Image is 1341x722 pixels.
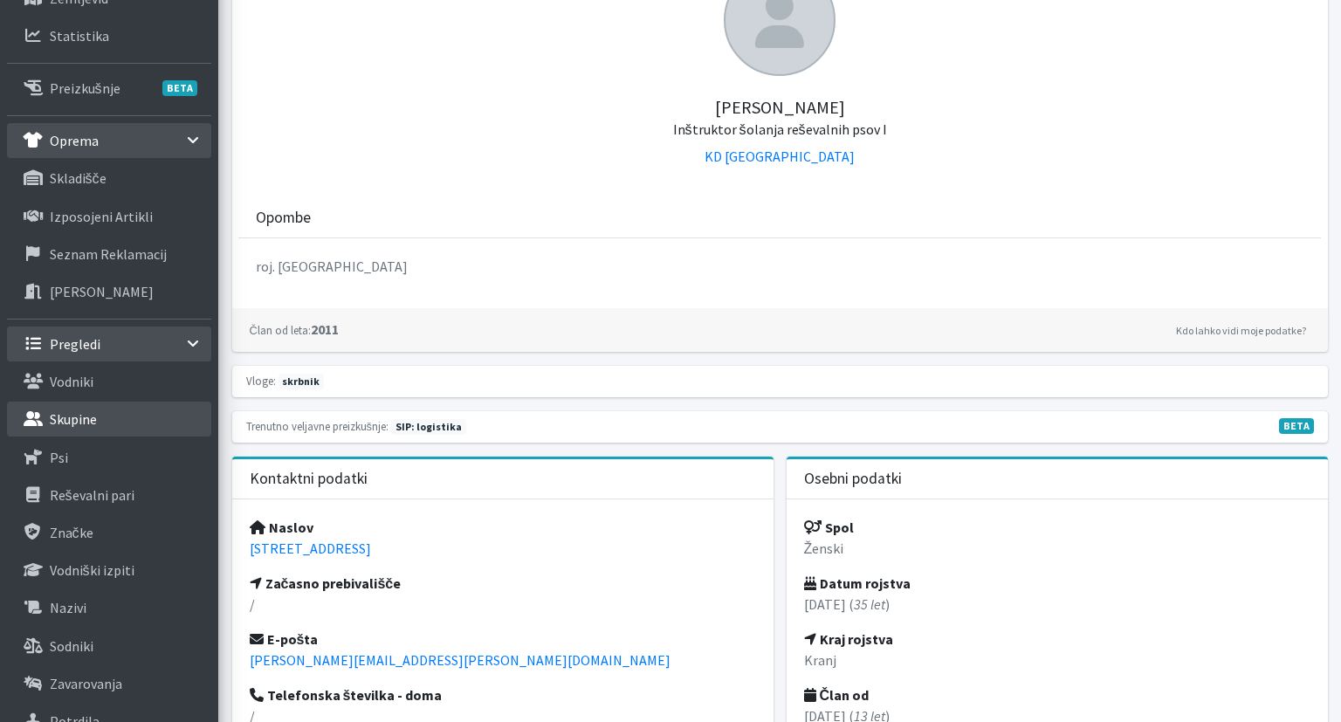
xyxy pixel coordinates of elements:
[7,440,211,475] a: Psi
[250,540,371,557] a: [STREET_ADDRESS]
[50,283,154,300] p: [PERSON_NAME]
[804,650,1310,670] p: Kranj
[7,71,211,106] a: PreizkušnjeBETA
[50,373,93,390] p: Vodniki
[804,470,902,488] h3: Osebni podatki
[50,169,107,187] p: skladišče
[256,209,311,227] h3: Opombe
[7,161,211,196] a: skladišče
[250,594,756,615] p: /
[246,374,276,388] small: Vloge:
[804,630,893,648] strong: Kraj rojstva
[7,18,211,53] a: Statistika
[250,574,402,592] strong: Začasno prebivališče
[50,449,68,466] p: Psi
[246,419,389,433] small: Trenutno veljavne preizkušnje:
[250,686,443,704] strong: Telefonska številka - doma
[50,410,97,428] p: Skupine
[50,675,122,692] p: Zavarovanja
[50,637,93,655] p: Sodniki
[391,419,466,435] span: Naslednja preizkušnja: pomlad 2026
[1172,320,1310,341] a: Kdo lahko vidi moje podatke?
[804,574,911,592] strong: Datum rojstva
[50,599,86,616] p: Nazivi
[250,76,1310,139] h5: [PERSON_NAME]
[50,79,120,97] p: Preizkušnje
[250,320,339,338] strong: 2011
[7,364,211,399] a: Vodniki
[1279,418,1314,434] span: V fazi razvoja
[7,274,211,309] a: [PERSON_NAME]
[7,402,211,437] a: Skupine
[7,199,211,234] a: Izposojeni artikli
[256,256,1303,277] p: roj. [GEOGRAPHIC_DATA]
[7,515,211,550] a: Značke
[804,594,1310,615] p: [DATE] ( )
[50,486,134,504] p: Reševalni pari
[250,651,670,669] a: [PERSON_NAME][EMAIL_ADDRESS][PERSON_NAME][DOMAIN_NAME]
[50,27,109,45] p: Statistika
[50,524,93,541] p: Značke
[7,123,211,158] a: Oprema
[673,120,887,138] small: Inštruktor šolanja reševalnih psov I
[50,132,99,149] p: Oprema
[50,335,100,353] p: Pregledi
[7,237,211,272] a: Seznam reklamacij
[854,595,885,613] em: 35 let
[7,590,211,625] a: Nazivi
[279,374,325,389] span: skrbnik
[50,561,134,579] p: Vodniški izpiti
[7,666,211,701] a: Zavarovanja
[250,630,319,648] strong: E-pošta
[162,80,197,96] span: BETA
[804,686,870,704] strong: Član od
[804,519,854,536] strong: Spol
[250,470,368,488] h3: Kontaktni podatki
[250,323,311,337] small: Član od leta:
[804,538,1310,559] p: Ženski
[250,519,313,536] strong: Naslov
[7,327,211,361] a: Pregledi
[7,553,211,588] a: Vodniški izpiti
[7,629,211,664] a: Sodniki
[705,148,855,165] a: KD [GEOGRAPHIC_DATA]
[50,245,167,263] p: Seznam reklamacij
[7,478,211,512] a: Reševalni pari
[50,208,153,225] p: Izposojeni artikli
